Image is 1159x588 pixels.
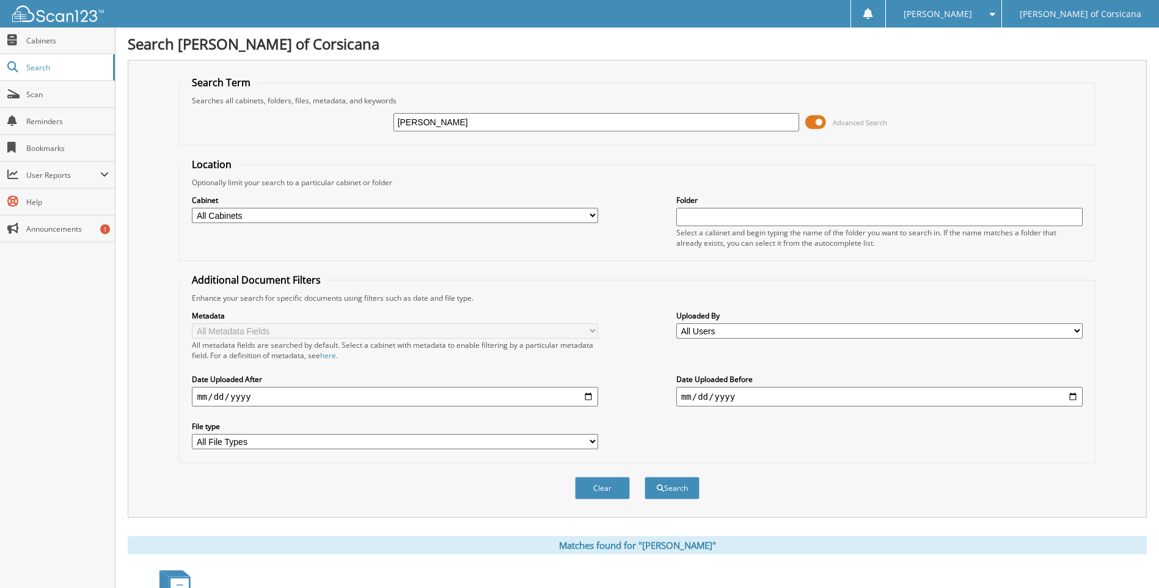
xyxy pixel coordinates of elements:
[1020,10,1141,18] span: [PERSON_NAME] of Corsicana
[192,374,598,384] label: Date Uploaded After
[26,116,109,127] span: Reminders
[26,89,109,100] span: Scan
[186,95,1088,106] div: Searches all cabinets, folders, files, metadata, and keywords
[833,118,887,127] span: Advanced Search
[186,273,327,287] legend: Additional Document Filters
[676,195,1083,205] label: Folder
[192,340,598,361] div: All metadata fields are searched by default. Select a cabinet with metadata to enable filtering b...
[192,195,598,205] label: Cabinet
[676,311,1083,321] label: Uploaded By
[26,62,107,73] span: Search
[676,227,1083,248] div: Select a cabinet and begin typing the name of the folder you want to search in. If the name match...
[186,76,257,89] legend: Search Term
[186,293,1088,303] div: Enhance your search for specific documents using filters such as date and file type.
[645,477,700,499] button: Search
[12,6,104,22] img: scan123-logo-white.svg
[186,158,238,171] legend: Location
[904,10,972,18] span: [PERSON_NAME]
[100,224,110,234] div: 1
[575,477,630,499] button: Clear
[192,311,598,321] label: Metadata
[26,35,109,46] span: Cabinets
[128,34,1147,54] h1: Search [PERSON_NAME] of Corsicana
[26,197,109,207] span: Help
[26,224,109,234] span: Announcements
[320,350,336,361] a: here
[192,421,598,432] label: File type
[26,170,100,180] span: User Reports
[676,374,1083,384] label: Date Uploaded Before
[192,387,598,406] input: start
[186,177,1088,188] div: Optionally limit your search to a particular cabinet or folder
[676,387,1083,406] input: end
[128,536,1147,554] div: Matches found for "[PERSON_NAME]"
[26,143,109,153] span: Bookmarks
